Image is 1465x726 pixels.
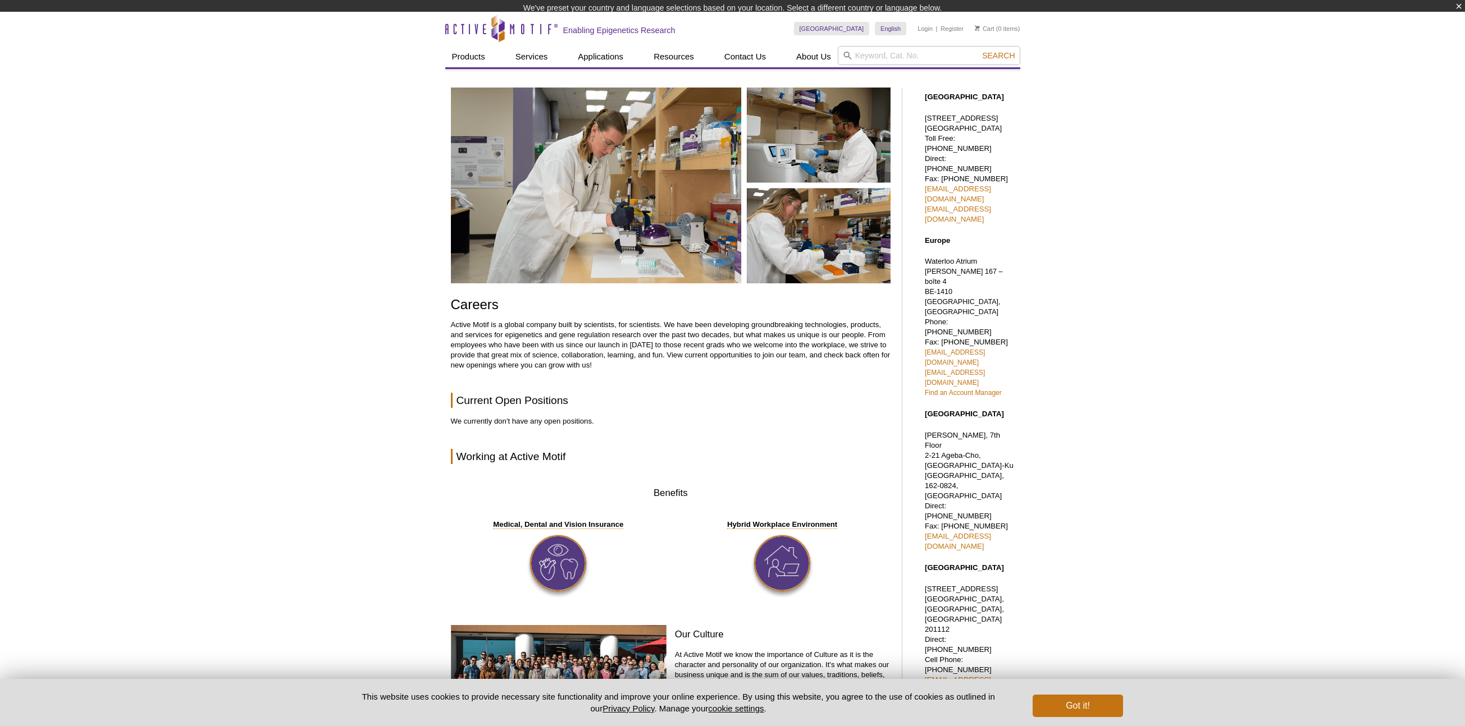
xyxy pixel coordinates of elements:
[451,416,891,426] p: We currently don't have any open positions.
[925,532,991,550] a: [EMAIL_ADDRESS][DOMAIN_NAME]
[647,46,701,67] a: Resources
[708,704,764,713] button: cookie settings
[925,113,1015,224] p: [STREET_ADDRESS] [GEOGRAPHIC_DATA] Toll Free: [PHONE_NUMBER] Direct: [PHONE_NUMBER] Fax: [PHONE_N...
[975,25,994,33] a: Cart
[838,46,1020,65] input: Keyword, Cat. No.
[936,22,938,35] li: |
[979,50,1018,61] button: Search
[918,25,933,33] a: Login
[925,563,1004,572] strong: [GEOGRAPHIC_DATA]
[875,22,906,35] a: English
[925,389,1002,397] a: Find an Account Manager
[925,410,1004,418] strong: [GEOGRAPHIC_DATA]
[451,297,891,314] h1: Careers
[603,704,654,713] a: Privacy Policy
[445,46,492,67] a: Products
[451,88,891,283] img: Careers at Active Motif
[675,628,891,641] h3: Our Culture
[805,8,835,35] img: Change Here
[925,676,991,694] a: [EMAIL_ADDRESS][DOMAIN_NAME]
[925,268,1003,316] span: [PERSON_NAME] 167 – boîte 4 BE-1410 [GEOGRAPHIC_DATA], [GEOGRAPHIC_DATA]
[941,25,964,33] a: Register
[451,393,891,408] h2: Current Open Positions
[925,584,1015,695] p: [STREET_ADDRESS] [GEOGRAPHIC_DATA], [GEOGRAPHIC_DATA], [GEOGRAPHIC_DATA] 201112 Direct: [PHONE_NU...
[925,430,1015,552] p: [PERSON_NAME], 7th Floor 2-21 Ageba-Cho, [GEOGRAPHIC_DATA]-Ku [GEOGRAPHIC_DATA], 162-0824, [GEOGR...
[975,25,980,31] img: Your Cart
[925,369,985,387] a: [EMAIL_ADDRESS][DOMAIN_NAME]
[343,691,1015,714] p: This website uses cookies to provide necessary site functionality and improve your online experie...
[451,486,891,500] h3: Benefits
[925,348,985,366] a: [EMAIL_ADDRESS][DOMAIN_NAME]
[675,650,891,710] p: At Active Motif we know the importance of Culture as it is the character and personality of our o...
[789,46,838,67] a: About Us
[982,51,1015,60] span: Search
[925,205,991,223] a: [EMAIL_ADDRESS][DOMAIN_NAME]
[493,520,623,529] strong: Medical, Dental and Vision Insurance
[509,46,555,67] a: Services
[794,22,870,35] a: [GEOGRAPHIC_DATA]
[451,449,891,464] h2: Working at Active Motif
[925,185,991,203] a: [EMAIL_ADDRESS][DOMAIN_NAME]
[571,46,630,67] a: Applications
[975,22,1020,35] li: (0 items)
[718,46,773,67] a: Contact Us
[1033,695,1122,717] button: Got it!
[925,236,950,245] strong: Europe
[727,520,837,529] strong: Hybrid Workplace Environment
[925,93,1004,101] strong: [GEOGRAPHIC_DATA]
[925,256,1015,398] p: Waterloo Atrium Phone: [PHONE_NUMBER] Fax: [PHONE_NUMBER]
[530,535,586,591] img: Insurance Benefit icon
[563,25,676,35] h2: Enabling Epigenetics Research
[451,320,891,370] p: Active Motif is a global company built by scientists, for scientists. We have been developing gro...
